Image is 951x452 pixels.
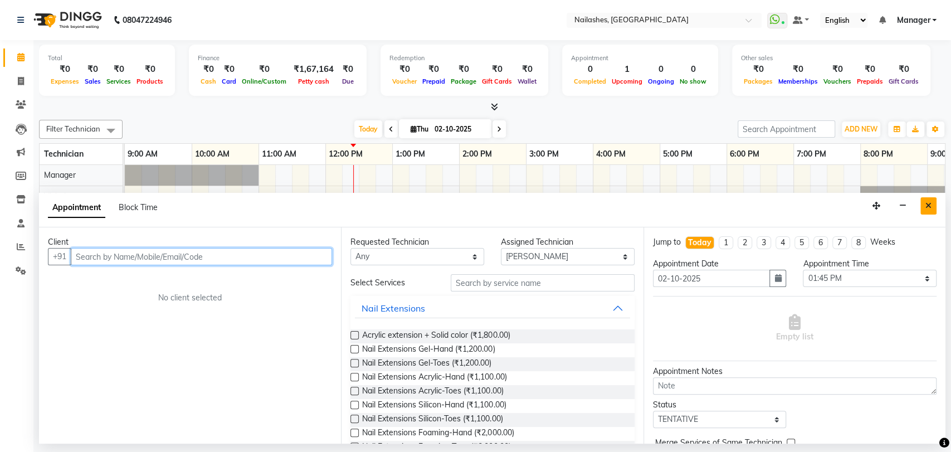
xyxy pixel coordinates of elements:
[239,63,289,76] div: ₹0
[326,146,365,162] a: 12:00 PM
[677,63,709,76] div: 0
[362,413,503,427] span: Nail Extensions Silicon-Toes (₹1,100.00)
[645,77,677,85] span: Ongoing
[44,170,76,180] span: Manager
[134,63,166,76] div: ₹0
[44,191,66,201] span: Vishal
[389,54,539,63] div: Redemption
[571,77,609,85] span: Completed
[420,77,448,85] span: Prepaid
[362,329,510,343] span: Acrylic extension + Solid color (₹1,800.00)
[757,236,771,249] li: 3
[389,63,420,76] div: ₹0
[776,63,821,76] div: ₹0
[219,77,239,85] span: Card
[431,121,487,138] input: 2025-10-02
[448,63,479,76] div: ₹0
[134,77,166,85] span: Products
[741,77,776,85] span: Packages
[794,146,829,162] a: 7:00 PM
[48,236,332,248] div: Client
[571,54,709,63] div: Appointment
[362,371,506,385] span: Nail Extensions Acrylic-Hand (₹1,100.00)
[342,277,442,289] div: Select Services
[571,63,609,76] div: 0
[653,258,787,270] div: Appointment Date
[48,63,82,76] div: ₹0
[776,236,790,249] li: 4
[645,63,677,76] div: 0
[44,149,84,159] span: Technician
[198,63,219,76] div: ₹0
[886,77,921,85] span: Gift Cards
[362,385,503,399] span: Nail Extensions Acrylic-Toes (₹1,100.00)
[28,4,105,36] img: logo
[886,63,921,76] div: ₹0
[389,77,420,85] span: Voucher
[198,77,219,85] span: Cash
[515,63,539,76] div: ₹0
[362,302,425,315] div: Nail Extensions
[920,197,937,215] button: Close
[125,146,160,162] a: 9:00 AM
[593,146,628,162] a: 4:00 PM
[845,125,877,133] span: ADD NEW
[794,236,809,249] li: 5
[420,63,448,76] div: ₹0
[861,146,896,162] a: 8:00 PM
[727,146,762,162] a: 6:00 PM
[660,146,695,162] a: 5:00 PM
[653,236,681,248] div: Jump to
[515,77,539,85] span: Wallet
[119,202,158,212] span: Block Time
[609,77,645,85] span: Upcoming
[104,77,134,85] span: Services
[738,236,752,249] li: 2
[82,63,104,76] div: ₹0
[393,146,428,162] a: 1:00 PM
[479,63,515,76] div: ₹0
[609,63,645,76] div: 1
[350,236,484,248] div: Requested Technician
[741,63,776,76] div: ₹0
[896,14,930,26] span: Manager
[48,54,166,63] div: Total
[653,366,937,377] div: Appointment Notes
[776,314,813,343] span: Empty list
[653,399,787,411] div: Status
[408,125,431,133] span: Thu
[854,63,886,76] div: ₹0
[851,236,866,249] li: 8
[776,77,821,85] span: Memberships
[738,120,835,138] input: Search Appointment
[854,77,886,85] span: Prepaids
[339,77,357,85] span: Due
[354,120,382,138] span: Today
[501,236,635,248] div: Assigned Technician
[289,63,338,76] div: ₹1,67,164
[295,77,332,85] span: Petty cash
[451,274,635,291] input: Search by service name
[688,237,711,249] div: Today
[355,298,630,318] button: Nail Extensions
[71,248,332,265] input: Search by Name/Mobile/Email/Code
[821,77,854,85] span: Vouchers
[842,121,880,137] button: ADD NEW
[192,146,232,162] a: 10:00 AM
[362,357,491,371] span: Nail Extensions Gel-Toes (₹1,200.00)
[239,77,289,85] span: Online/Custom
[123,4,172,36] b: 08047224946
[741,54,921,63] div: Other sales
[821,63,854,76] div: ₹0
[460,146,495,162] a: 2:00 PM
[82,77,104,85] span: Sales
[104,63,134,76] div: ₹0
[479,77,515,85] span: Gift Cards
[48,77,82,85] span: Expenses
[259,146,299,162] a: 11:00 AM
[48,198,105,218] span: Appointment
[219,63,239,76] div: ₹0
[362,427,514,441] span: Nail Extensions Foaming-Hand (₹2,000.00)
[677,77,709,85] span: No show
[870,236,895,248] div: Weeks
